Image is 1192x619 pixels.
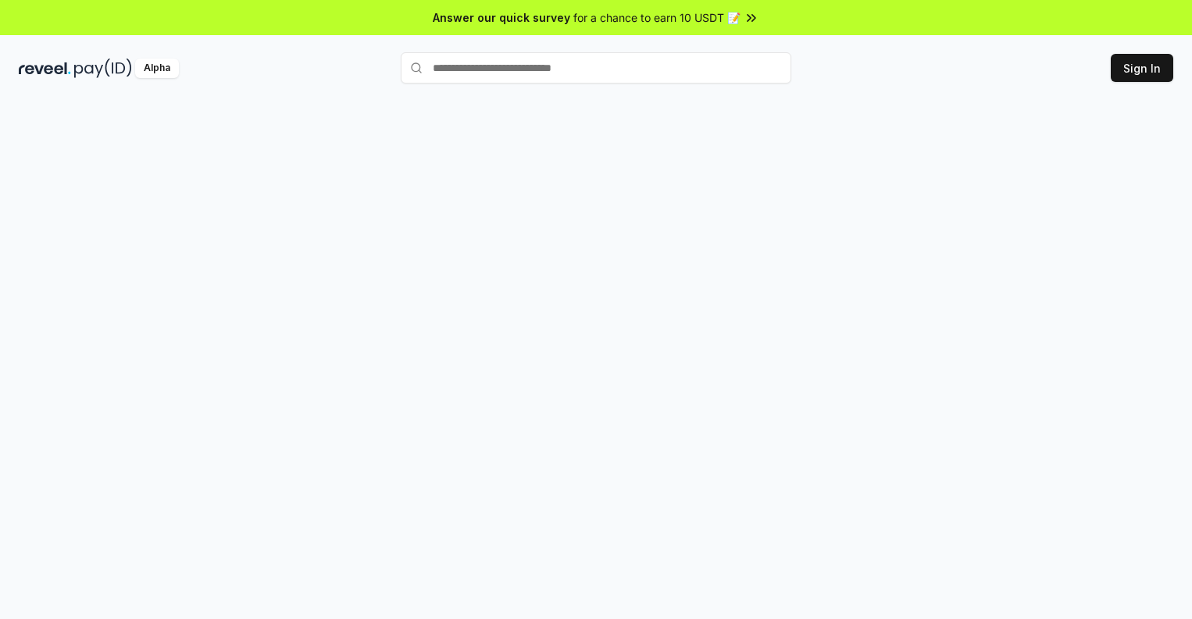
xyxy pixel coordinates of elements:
[1111,54,1173,82] button: Sign In
[19,59,71,78] img: reveel_dark
[433,9,570,26] span: Answer our quick survey
[135,59,179,78] div: Alpha
[74,59,132,78] img: pay_id
[573,9,741,26] span: for a chance to earn 10 USDT 📝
